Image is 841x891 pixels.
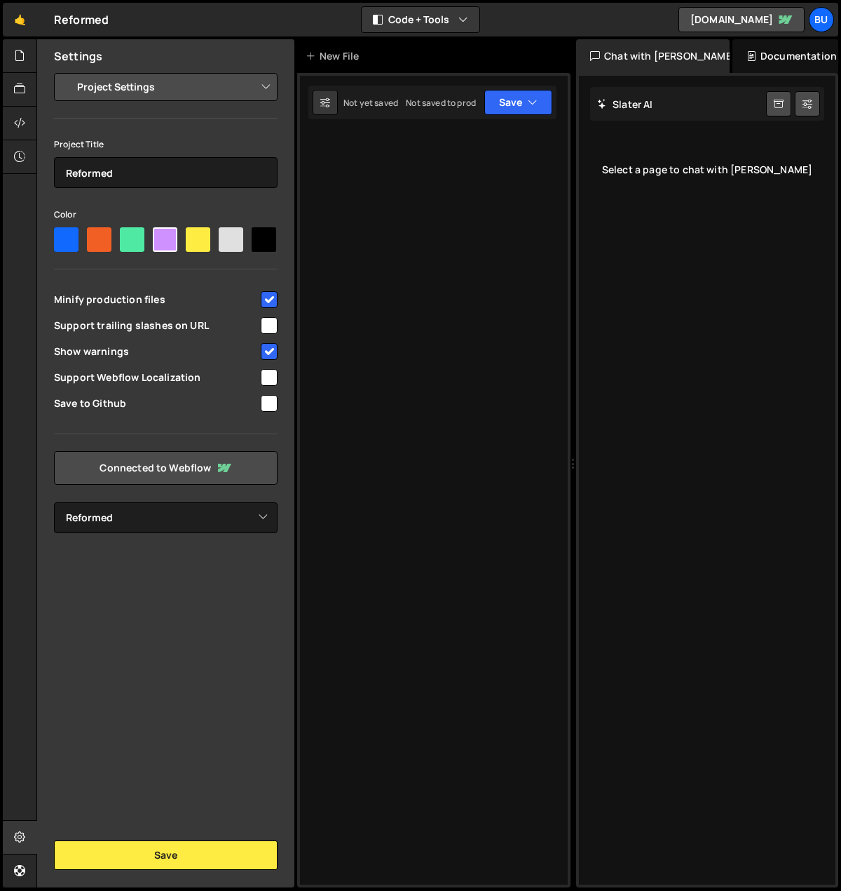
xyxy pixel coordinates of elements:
h2: Settings [54,48,102,64]
div: Not yet saved [343,97,398,109]
div: New File [306,49,364,63]
button: Save [54,840,278,870]
label: Color [54,208,76,222]
div: Documentation [732,39,838,73]
input: Project name [54,157,278,188]
a: Connected to Webflow [54,451,278,485]
span: Minify production files [54,293,259,307]
div: Reformed [54,11,109,28]
button: Save [484,90,552,115]
div: Chat with [PERSON_NAME] [576,39,730,73]
div: Not saved to prod [406,97,476,109]
a: 🤙 [3,3,37,36]
a: [DOMAIN_NAME] [678,7,805,32]
a: Bu [809,7,834,32]
span: Save to Github [54,396,259,410]
button: Code + Tools [362,7,479,32]
span: Show warnings [54,344,259,359]
div: Select a page to chat with [PERSON_NAME] [590,142,824,198]
span: Support Webflow Localization [54,370,259,384]
span: Support trailing slashes on URL [54,319,259,333]
label: Project Title [54,138,104,152]
h2: Slater AI [597,98,653,111]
